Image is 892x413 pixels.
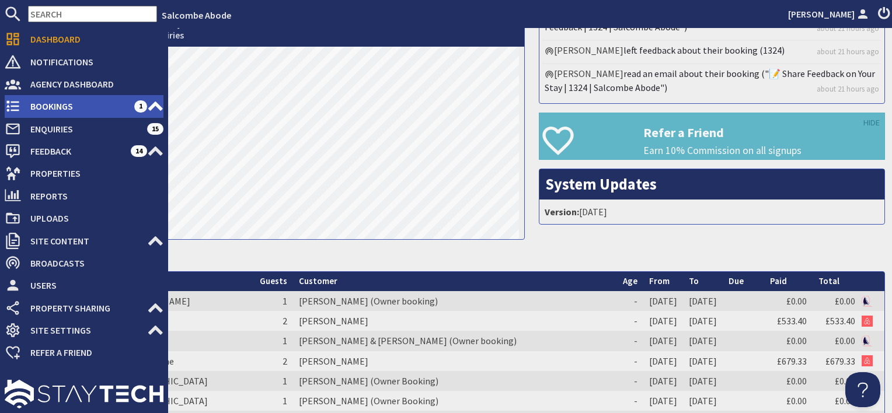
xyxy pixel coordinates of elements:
li: [PERSON_NAME] [542,64,881,100]
strong: Version: [545,206,579,218]
a: Bookings 1 [5,97,163,116]
span: 2 [283,355,287,367]
a: Property Sharing [5,299,163,317]
a: [PERSON_NAME] [788,7,871,21]
td: [DATE] [683,371,723,391]
a: Notifications [5,52,163,71]
span: 1 [283,295,287,307]
li: [PERSON_NAME] [542,41,881,64]
td: [DATE] [683,291,723,311]
a: Refer a Friend Earn 10% Commission on all signups [539,113,885,160]
td: [DATE] [683,331,723,351]
span: 1 [283,375,287,387]
span: Users [21,276,163,295]
img: staytech_l_w-4e588a39d9fa60e82540d7cfac8cfe4b7147e857d3e8dbdfbd41c59d52db0ec4.svg [5,380,163,408]
span: Dashboard [21,30,163,48]
a: read an email about their booking ("🙏 Thank You for Your Feedback | 1324 | Salcombe Abode") [545,7,856,33]
td: [DATE] [643,371,683,391]
a: Site Settings [5,321,163,339]
td: - [617,371,643,391]
span: Refer a Friend [21,343,163,362]
td: [PERSON_NAME] (Owner Booking) [293,371,617,391]
a: Reports [5,187,163,205]
a: From [649,275,670,286]
p: Earn 10% Commission on all signups [643,143,884,158]
span: Property Sharing [21,299,147,317]
a: £0.00 [835,335,855,346]
a: Users [5,276,163,295]
a: Refer a Friend [5,343,163,362]
td: [DATE] [643,291,683,311]
td: [PERSON_NAME] (Owner Booking) [293,391,617,411]
a: Broadcasts [5,254,163,272]
span: 1 [134,100,147,112]
a: £0.00 [835,395,855,407]
a: Customer [299,275,337,286]
span: 2 [283,315,287,327]
input: SEARCH [28,6,157,22]
span: Site Settings [21,321,147,339]
h3: Refer a Friend [643,125,884,140]
td: - [617,391,643,411]
a: £0.00 [786,375,807,387]
td: [DATE] [643,391,683,411]
span: Site Content [21,232,147,250]
iframe: Toggle Customer Support [845,372,880,407]
img: Referer: Airbnb [862,316,873,327]
a: Salcombe Abode [162,9,231,21]
a: Uploads [5,209,163,228]
img: Referer: Salcombe Abode [862,335,873,346]
span: 15 [147,123,163,135]
a: HIDE [863,117,880,129]
a: about 21 hours ago [817,23,879,34]
td: [PERSON_NAME] [293,311,617,331]
span: Uploads [21,209,163,228]
span: Feedback [21,142,131,160]
img: Referer: Salcombe Abode [862,296,873,307]
a: Feedback 14 [5,142,163,160]
span: Reports [21,187,163,205]
span: 1 [283,335,287,346]
a: £0.00 [786,335,807,346]
a: about 21 hours ago [817,46,879,57]
a: Dashboard [5,30,163,48]
a: Guests [260,275,287,286]
a: System Updates [545,174,657,194]
th: Due [723,272,764,291]
td: [PERSON_NAME] [293,351,617,371]
a: £533.40 [777,315,807,327]
td: - [617,351,643,371]
a: £679.33 [777,355,807,367]
a: Properties [5,164,163,183]
img: Referer: Airbnb [862,355,873,366]
a: Site Content [5,232,163,250]
span: Notifications [21,52,163,71]
a: £679.33 [825,355,855,367]
a: about 21 hours ago [817,83,879,94]
td: - [617,291,643,311]
td: [DATE] [643,351,683,371]
td: [PERSON_NAME] & [PERSON_NAME] (Owner booking) [293,331,617,351]
span: 1 [283,395,287,407]
a: £533.40 [825,315,855,327]
a: left feedback about their booking (1324) [623,44,785,56]
td: [DATE] [683,311,723,331]
a: £0.00 [835,295,855,307]
td: [DATE] [683,391,723,411]
td: - [617,311,643,331]
td: - [617,331,643,351]
td: [DATE] [643,311,683,331]
a: Total [818,275,839,286]
small: This Month: 9 Bookings, 2 Enquiries [41,30,518,41]
span: Broadcasts [21,254,163,272]
a: Agency Dashboard [5,75,163,93]
a: £0.00 [835,375,855,387]
span: 14 [131,145,147,157]
a: Enquiries 15 [5,120,163,138]
li: [DATE] [542,202,881,221]
span: Bookings [21,97,134,116]
td: [DATE] [643,331,683,351]
a: £0.00 [786,295,807,307]
span: Enquiries [21,120,147,138]
span: Properties [21,164,163,183]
